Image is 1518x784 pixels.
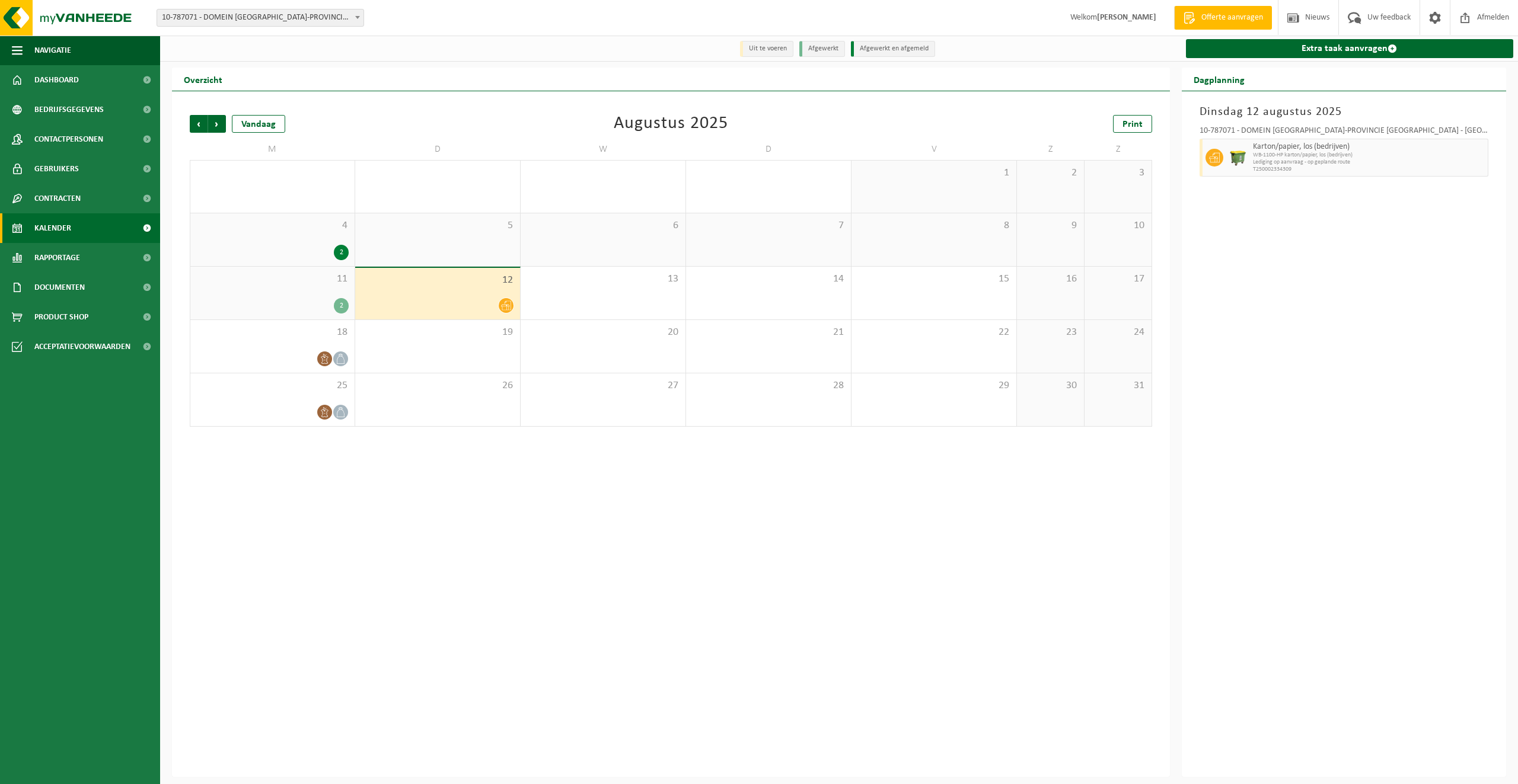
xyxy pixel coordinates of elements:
[1023,379,1078,392] span: 30
[34,302,88,332] span: Product Shop
[1090,167,1146,180] span: 3
[1023,326,1078,339] span: 23
[355,139,521,160] td: D
[34,65,79,95] span: Dashboard
[857,379,1010,392] span: 29
[1023,167,1078,180] span: 2
[857,273,1010,286] span: 15
[1097,13,1156,22] strong: [PERSON_NAME]
[361,379,514,392] span: 26
[857,167,1010,180] span: 1
[157,9,364,27] span: 10-787071 - DOMEIN NIEUWDONK-PROVINCIE OOST-VLAANDEREN - BERLARE
[361,326,514,339] span: 19
[208,115,226,133] span: Volgende
[1229,149,1247,167] img: WB-1100-HPE-GN-50
[852,139,1017,160] td: V
[172,68,234,91] h2: Overzicht
[527,273,680,286] span: 13
[1174,6,1272,30] a: Offerte aanvragen
[1253,166,1485,173] span: T250002334309
[1023,219,1078,232] span: 9
[34,184,81,213] span: Contracten
[692,219,845,232] span: 7
[196,326,349,339] span: 18
[1090,379,1146,392] span: 31
[196,379,349,392] span: 25
[196,219,349,232] span: 4
[34,124,103,154] span: Contactpersonen
[1023,273,1078,286] span: 16
[1182,68,1257,91] h2: Dagplanning
[1200,103,1489,121] h3: Dinsdag 12 augustus 2025
[1017,139,1085,160] td: Z
[692,326,845,339] span: 21
[361,274,514,287] span: 12
[1200,127,1489,139] div: 10-787071 - DOMEIN [GEOGRAPHIC_DATA]-PROVINCIE [GEOGRAPHIC_DATA] - [GEOGRAPHIC_DATA]
[190,115,208,133] span: Vorige
[232,115,285,133] div: Vandaag
[157,9,363,26] span: 10-787071 - DOMEIN NIEUWDONK-PROVINCIE OOST-VLAANDEREN - BERLARE
[34,332,130,361] span: Acceptatievoorwaarden
[527,379,680,392] span: 27
[614,115,728,133] div: Augustus 2025
[527,219,680,232] span: 6
[857,219,1010,232] span: 8
[334,298,349,313] div: 2
[1085,139,1152,160] td: Z
[34,154,79,184] span: Gebruikers
[34,95,104,124] span: Bedrijfsgegevens
[34,213,71,243] span: Kalender
[34,273,85,302] span: Documenten
[692,273,845,286] span: 14
[851,41,935,57] li: Afgewerkt en afgemeld
[196,273,349,286] span: 11
[857,326,1010,339] span: 22
[1113,115,1152,133] a: Print
[692,379,845,392] span: 28
[1122,120,1143,129] span: Print
[1253,152,1485,159] span: WB-1100-HP karton/papier, los (bedrijven)
[34,243,80,273] span: Rapportage
[1253,159,1485,166] span: Lediging op aanvraag - op geplande route
[799,41,845,57] li: Afgewerkt
[1090,273,1146,286] span: 17
[361,219,514,232] span: 5
[1090,219,1146,232] span: 10
[1090,326,1146,339] span: 24
[34,36,71,65] span: Navigatie
[190,139,355,160] td: M
[740,41,793,57] li: Uit te voeren
[686,139,852,160] td: D
[1253,142,1485,152] span: Karton/papier, los (bedrijven)
[1186,39,1514,58] a: Extra taak aanvragen
[527,326,680,339] span: 20
[521,139,686,160] td: W
[1198,12,1266,24] span: Offerte aanvragen
[334,245,349,260] div: 2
